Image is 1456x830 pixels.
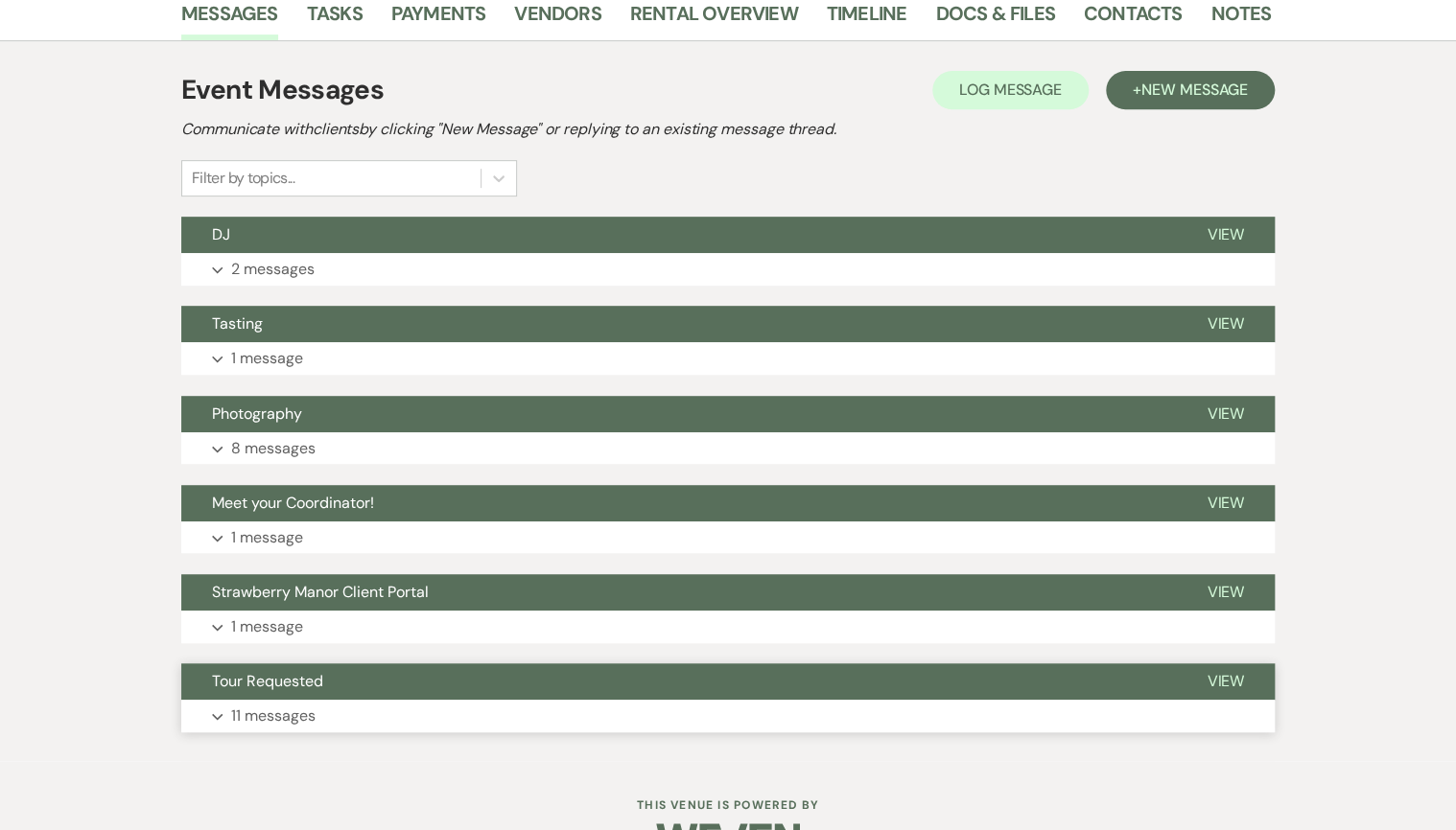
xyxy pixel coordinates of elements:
button: 1 message [181,521,1275,554]
button: View [1176,663,1275,700]
span: Photography [212,403,302,424]
span: View [1207,224,1244,244]
button: View [1176,306,1275,342]
p: 11 messages [231,703,316,728]
button: Photography [181,396,1176,432]
button: 1 message [181,611,1275,643]
div: Filter by topics... [192,167,294,190]
span: View [1207,403,1244,424]
span: View [1207,582,1244,602]
p: 1 message [231,525,303,550]
span: View [1207,493,1244,513]
p: 8 messages [231,436,316,461]
button: 11 messages [181,700,1275,732]
button: Tasting [181,306,1176,342]
span: DJ [212,224,230,244]
span: Meet your Coordinator! [212,493,374,513]
span: Strawberry Manor Client Portal [212,582,429,602]
button: DJ [181,217,1176,253]
button: 1 message [181,342,1275,375]
button: Log Message [932,71,1089,109]
p: 1 message [231,614,303,639]
button: 2 messages [181,253,1275,286]
button: View [1176,485,1275,521]
span: Tasting [212,313,263,334]
span: View [1207,313,1244,334]
span: New Message [1141,80,1248,100]
span: Log Message [959,80,1062,100]
button: Meet your Coordinator! [181,485,1176,521]
button: View [1176,217,1275,253]
button: Strawberry Manor Client Portal [181,574,1176,611]
h1: Event Messages [181,70,384,110]
p: 2 messages [231,257,315,282]
button: Tour Requested [181,663,1176,700]
span: Tour Requested [212,671,323,691]
h2: Communicate with clients by clicking "New Message" or replying to an existing message thread. [181,118,1275,141]
span: View [1207,671,1244,691]
button: View [1176,574,1275,611]
button: 8 messages [181,432,1275,465]
button: View [1176,396,1275,432]
p: 1 message [231,346,303,371]
button: +New Message [1106,71,1275,109]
